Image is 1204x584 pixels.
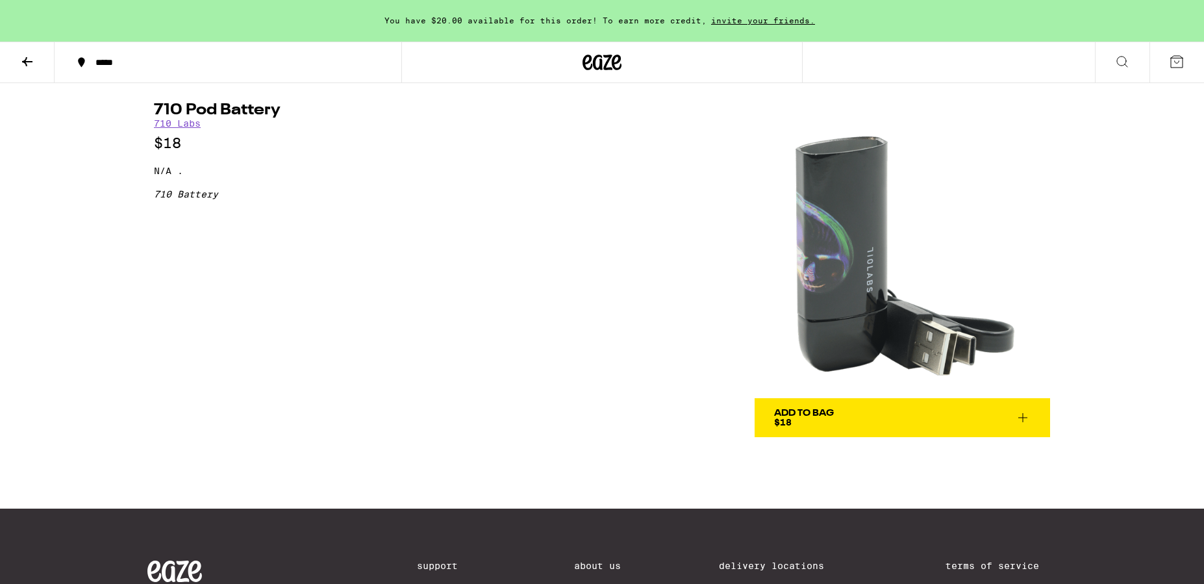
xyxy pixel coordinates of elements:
span: You have $20.00 available for this order! To earn more credit, [384,16,707,25]
div: Add To Bag [774,409,834,418]
div: 710 Battery [154,189,557,199]
p: $18 [154,135,557,151]
h1: 710 Pod Battery [154,103,557,118]
a: About Us [574,561,621,571]
a: Support [417,561,475,571]
button: Add To Bag$18 [755,398,1050,437]
a: 710 Labs [154,118,201,129]
a: Delivery Locations [719,561,847,571]
span: $18 [774,417,792,427]
p: N/A . [154,166,557,176]
a: Terms of Service [946,561,1057,571]
img: 710 Labs - 710 Pod Battery [755,103,1050,398]
span: invite your friends. [707,16,820,25]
